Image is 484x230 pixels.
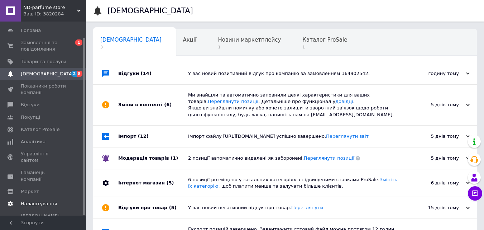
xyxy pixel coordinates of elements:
[75,39,82,46] span: 1
[107,6,193,15] h1: [DEMOGRAPHIC_DATA]
[468,186,482,201] button: Чат з покупцем
[100,37,162,43] span: [DEMOGRAPHIC_DATA]
[166,180,174,186] span: (5)
[21,201,57,207] span: Налаштування
[398,180,470,186] div: 6 днів тому
[188,177,398,189] div: 6 позиції розміщено у загальних категоріях з підвищеними ставками ProSale. , щоб платити менше та...
[21,188,39,195] span: Маркет
[183,37,197,43] span: Акції
[23,11,86,17] div: Ваш ID: 3820284
[218,44,281,50] span: 1
[188,177,397,189] a: Змініть їх категорію
[304,155,354,161] a: Переглянути позиції
[398,155,470,161] div: 5 днів тому
[302,37,347,43] span: Каталог ProSale
[21,27,41,34] span: Головна
[398,70,470,77] div: годину тому
[398,205,470,211] div: 15 днів тому
[188,205,398,211] div: У вас новий негативний відгук про товар.
[118,126,188,147] div: Імпорт
[291,205,323,210] a: Переглянути
[188,70,398,77] div: У вас новий позитивний відгук про компанію за замовленням 364902542.
[218,37,281,43] span: Новини маркетплейсу
[164,102,172,107] span: (6)
[208,99,258,104] a: Переглянути позиції
[188,92,398,118] div: Ми знайшли та автоматично заповнили деякі характеристики для ваших товарів. . Детальніше про функ...
[21,126,59,133] span: Каталог ProSale
[188,133,398,140] div: Імпорт файлу [URL][DOMAIN_NAME] успішно завершено.
[141,71,152,76] span: (14)
[118,197,188,219] div: Відгуки про товар
[77,71,82,77] span: 8
[100,44,162,50] span: 3
[326,133,369,139] a: Переглянути звіт
[21,39,66,52] span: Замовлення та повідомлення
[118,85,188,125] div: Зміни в контенті
[21,114,40,121] span: Покупці
[188,155,398,161] div: 2 позиції автоматично видалені як заборонені.
[302,44,347,50] span: 1
[398,133,470,140] div: 5 днів тому
[335,99,353,104] a: довідці
[21,58,66,65] span: Товари та послуги
[71,71,77,77] span: 2
[169,205,177,210] span: (5)
[21,169,66,182] span: Гаманець компанії
[398,102,470,108] div: 5 днів тому
[138,133,149,139] span: (12)
[21,71,74,77] span: [DEMOGRAPHIC_DATA]
[21,139,45,145] span: Аналітика
[118,147,188,169] div: Модерація товарів
[23,4,77,11] span: ND-parfume store
[21,151,66,164] span: Управління сайтом
[21,83,66,96] span: Показники роботи компанії
[21,102,39,108] span: Відгуки
[118,169,188,197] div: Інтернет магазин
[118,63,188,84] div: Відгуки
[171,155,178,161] span: (1)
